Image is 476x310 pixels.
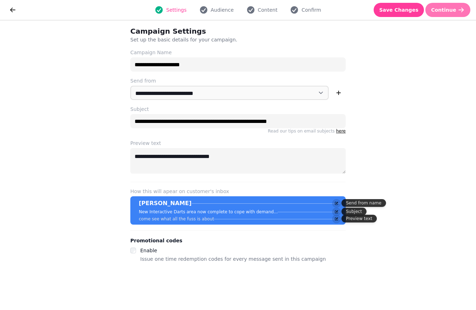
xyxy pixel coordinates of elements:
label: Send from [130,77,346,84]
span: Save Changes [379,7,419,12]
span: Continue [431,7,456,12]
button: Continue [425,3,470,17]
p: Set up the basic details for your campaign. [130,36,312,43]
p: Read our tips on email subjects [130,128,346,134]
span: Content [258,6,278,13]
span: Audience [211,6,234,13]
label: Preview text [130,140,346,147]
p: Issue one time redemption codes for every message sent in this campaign [140,255,326,263]
button: Save Changes [374,3,424,17]
a: here [336,129,346,134]
label: Enable [140,248,157,253]
span: Settings [166,6,186,13]
label: Subject [130,106,346,113]
p: [PERSON_NAME] [139,199,192,208]
label: Campaign Name [130,49,346,56]
div: Preview text [341,215,377,222]
h2: Campaign Settings [130,26,266,36]
p: New Interactive Darts area now complete to cope with demand... [139,209,278,215]
legend: Promotional codes [130,236,182,245]
p: come see what all the fuss is about [139,216,214,222]
span: Confirm [301,6,321,13]
div: Subject [341,208,367,215]
div: Send from name [341,199,386,207]
label: How this will apear on customer's inbox [130,188,346,195]
button: go back [6,3,20,17]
